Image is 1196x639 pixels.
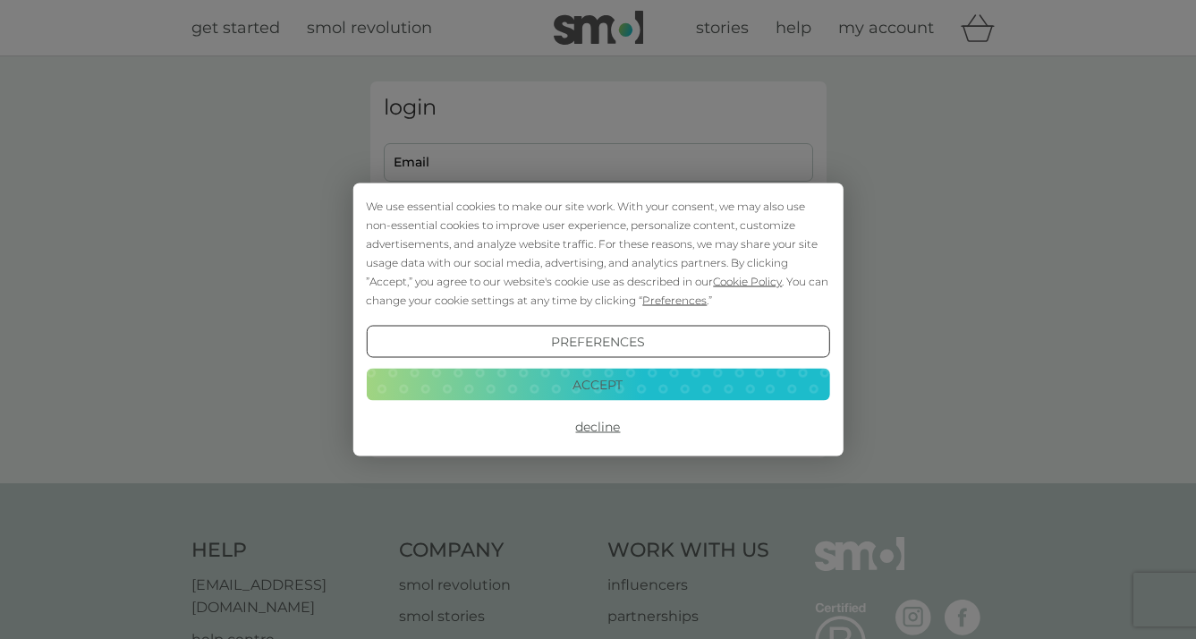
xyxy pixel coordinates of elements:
button: Accept [366,368,829,400]
span: Preferences [642,294,707,307]
div: Cookie Consent Prompt [352,183,843,456]
button: Preferences [366,326,829,358]
button: Decline [366,411,829,443]
div: We use essential cookies to make our site work. With your consent, we may also use non-essential ... [366,197,829,310]
span: Cookie Policy [713,275,782,288]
